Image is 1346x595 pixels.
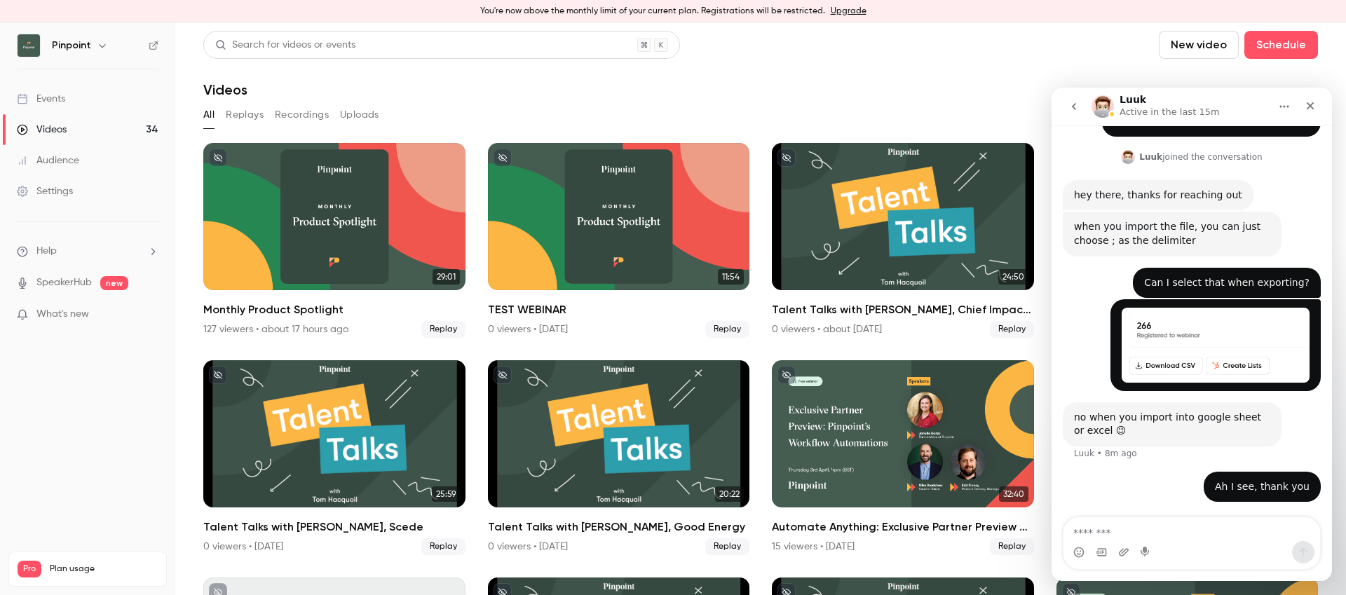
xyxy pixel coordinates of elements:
span: 29:01 [433,269,460,285]
div: Events [17,92,65,106]
a: 32:40Automate Anything: Exclusive Partner Preview of Pinpoint’s Workflow Automations15 viewers • ... [772,360,1034,555]
button: unpublished [209,149,227,167]
div: Audience [17,153,79,167]
li: Monthly Product Spotlight [203,143,465,338]
span: What's new [36,307,89,322]
h2: Automate Anything: Exclusive Partner Preview of Pinpoint’s Workflow Automations [772,519,1034,535]
a: SpeakerHub [36,275,92,290]
span: Replay [705,538,749,555]
div: Search for videos or events [215,38,355,53]
span: 24:50 [998,269,1028,285]
span: Help [36,244,57,259]
h2: Talent Talks with [PERSON_NAME], Chief Impact Officer at WiHTL & Diversity in Retail [772,301,1034,318]
span: Plan usage [50,563,158,575]
a: 20:22Talent Talks with [PERSON_NAME], Good Energy0 viewers • [DATE]Replay [488,360,750,555]
button: All [203,104,215,126]
div: 0 viewers • [DATE] [488,540,568,554]
span: Replay [705,321,749,338]
button: unpublished [777,366,796,384]
button: New video [1159,31,1239,59]
span: Replay [421,321,465,338]
h1: Videos [203,81,247,98]
h2: TEST WEBINAR [488,301,750,318]
h2: Monthly Product Spotlight [203,301,465,318]
h2: Talent Talks with [PERSON_NAME], Good Energy [488,519,750,535]
span: 11:54 [718,269,744,285]
button: unpublished [494,366,512,384]
h2: Talent Talks with [PERSON_NAME], Scede [203,519,465,535]
h6: Pinpoint [52,39,91,53]
div: 0 viewers • [DATE] [488,322,568,336]
a: 24:50Talent Talks with [PERSON_NAME], Chief Impact Officer at WiHTL & Diversity in Retail0 viewer... [772,143,1034,338]
iframe: Noticeable Trigger [142,308,158,321]
button: Schedule [1244,31,1318,59]
iframe: Intercom live chat [1052,88,1332,581]
span: Pro [18,561,41,577]
li: help-dropdown-opener [17,244,158,259]
li: Talent Talks with Charlotte Williams, Good Energy [488,360,750,555]
span: new [100,276,128,290]
li: Automate Anything: Exclusive Partner Preview of Pinpoint’s Workflow Automations [772,360,1034,555]
section: Videos [203,31,1318,587]
span: Replay [421,538,465,555]
span: 25:59 [432,486,460,502]
a: 11:54TEST WEBINAR0 viewers • [DATE]Replay [488,143,750,338]
span: Replay [990,538,1034,555]
button: unpublished [777,149,796,167]
div: Settings [17,184,73,198]
img: Pinpoint [18,34,40,57]
a: 29:01Monthly Product Spotlight127 viewers • about 17 hours agoReplay [203,143,465,338]
button: unpublished [494,149,512,167]
span: 20:22 [715,486,744,502]
button: Uploads [340,104,379,126]
li: Talent Talks with Nathan, Scede [203,360,465,555]
span: Replay [990,321,1034,338]
li: Talent Talks with Joanna, Chief Impact Officer at WiHTL & Diversity in Retail [772,143,1034,338]
div: 127 viewers • about 17 hours ago [203,322,348,336]
div: Videos [17,123,67,137]
li: TEST WEBINAR [488,143,750,338]
button: unpublished [209,366,227,384]
div: 15 viewers • [DATE] [772,540,855,554]
div: 0 viewers • about [DATE] [772,322,882,336]
button: Replays [226,104,264,126]
button: Recordings [275,104,329,126]
div: 0 viewers • [DATE] [203,540,283,554]
a: 25:59Talent Talks with [PERSON_NAME], Scede0 viewers • [DATE]Replay [203,360,465,555]
a: Upgrade [831,6,866,17]
span: 32:40 [999,486,1028,502]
